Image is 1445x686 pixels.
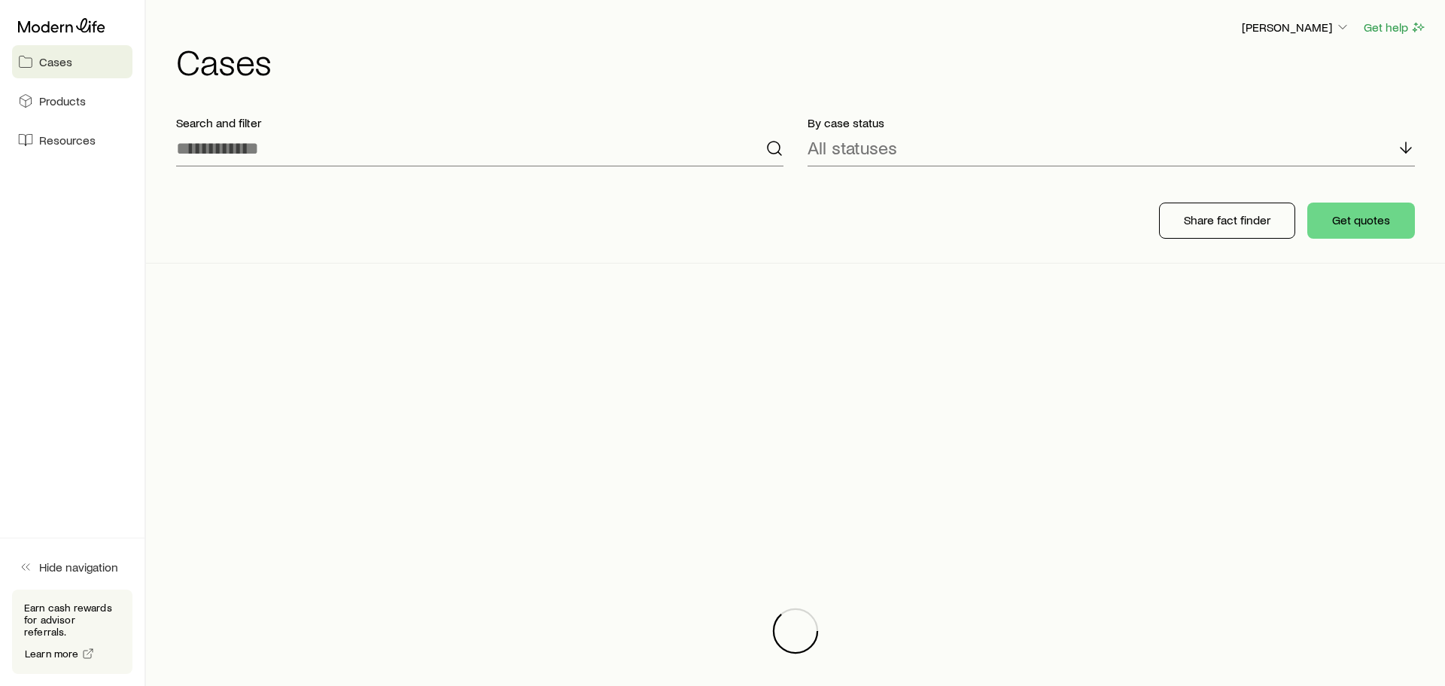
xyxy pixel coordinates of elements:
button: Get help [1363,19,1427,36]
div: Earn cash rewards for advisor referrals.Learn more [12,590,132,674]
p: [PERSON_NAME] [1242,20,1350,35]
a: Cases [12,45,132,78]
span: Hide navigation [39,559,118,575]
a: Resources [12,123,132,157]
span: Cases [39,54,72,69]
p: By case status [808,115,1415,130]
p: Share fact finder [1184,212,1270,227]
button: Hide navigation [12,550,132,584]
button: Get quotes [1307,203,1415,239]
a: Products [12,84,132,117]
button: [PERSON_NAME] [1241,19,1351,37]
span: Learn more [25,648,79,659]
p: Search and filter [176,115,783,130]
button: Share fact finder [1159,203,1295,239]
p: All statuses [808,137,897,158]
h1: Cases [176,43,1427,79]
span: Products [39,93,86,108]
span: Resources [39,133,96,148]
p: Earn cash rewards for advisor referrals. [24,602,120,638]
